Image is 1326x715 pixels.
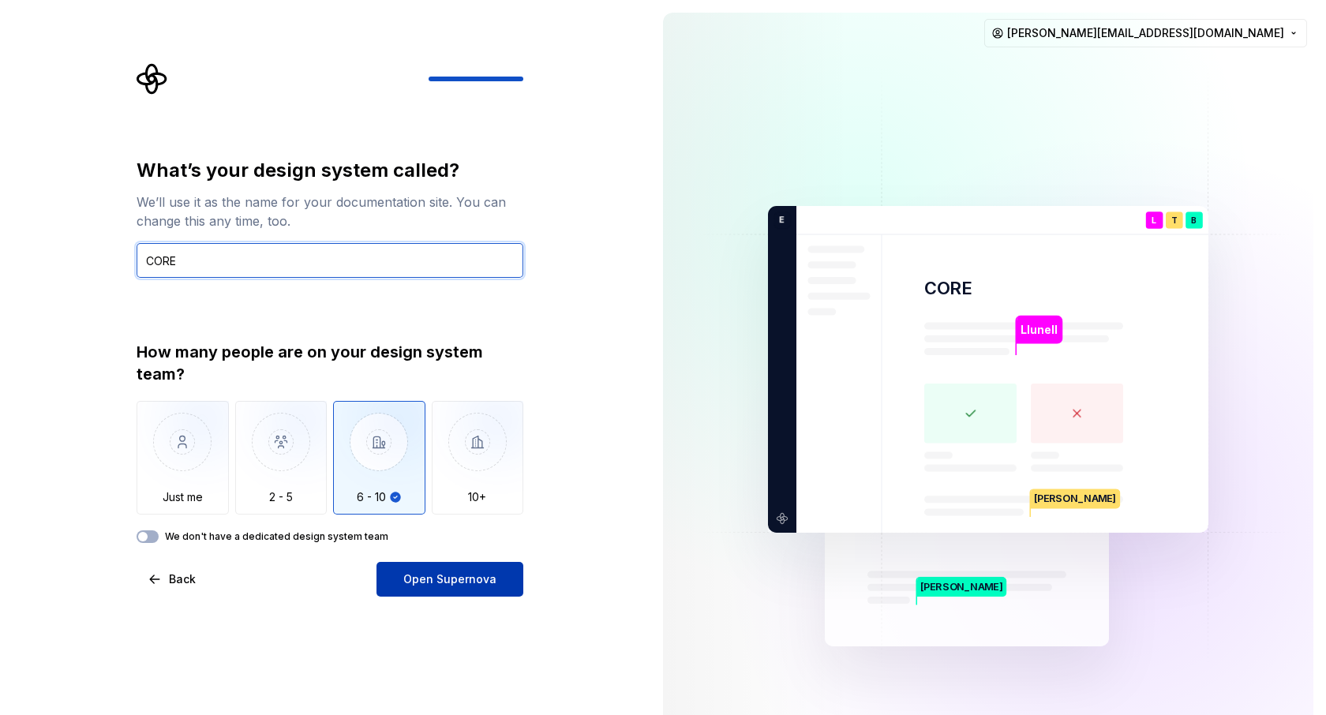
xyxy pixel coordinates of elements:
[137,341,523,385] div: How many people are on your design system team?
[169,571,196,587] span: Back
[137,63,168,95] svg: Supernova Logo
[137,243,523,278] input: Design system name
[137,193,523,230] div: We’ll use it as the name for your documentation site. You can change this any time, too.
[165,530,388,543] label: We don't have a dedicated design system team
[137,562,209,597] button: Back
[924,277,972,300] p: CORE
[773,213,785,227] p: E
[1186,212,1203,229] div: B
[1031,489,1120,508] p: [PERSON_NAME]
[137,158,523,183] div: What’s your design system called?
[403,571,496,587] span: Open Supernova
[1166,212,1183,229] div: T
[376,562,523,597] button: Open Supernova
[984,19,1307,47] button: [PERSON_NAME][EMAIL_ADDRESS][DOMAIN_NAME]
[1021,321,1057,339] p: Llunell
[1007,25,1284,41] span: [PERSON_NAME][EMAIL_ADDRESS][DOMAIN_NAME]
[1152,216,1156,225] p: L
